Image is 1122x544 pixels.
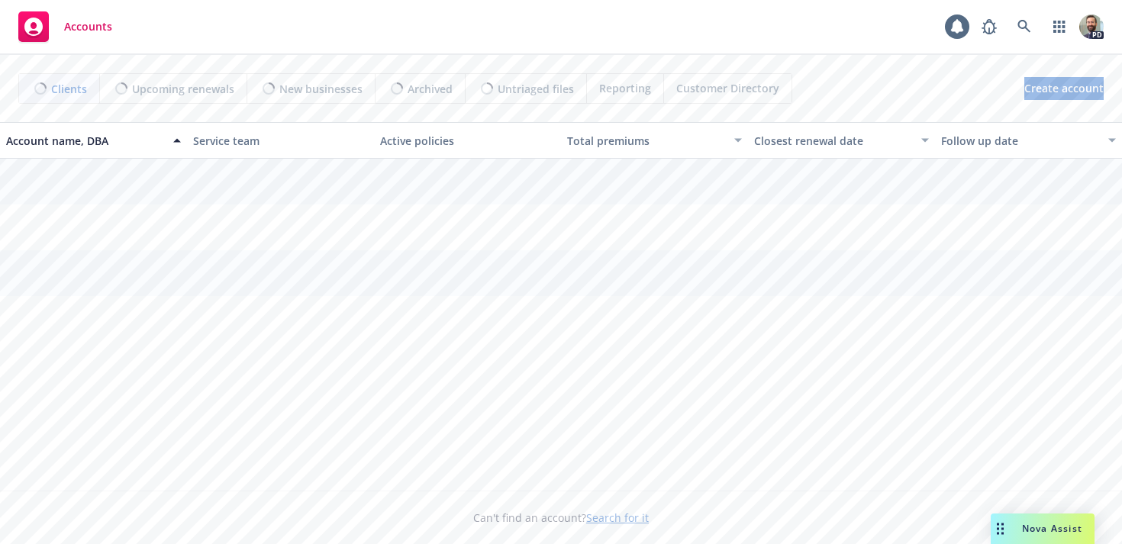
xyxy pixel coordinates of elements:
[754,133,912,149] div: Closest renewal date
[132,81,234,97] span: Upcoming renewals
[498,81,574,97] span: Untriaged files
[1022,522,1082,535] span: Nova Assist
[599,80,651,96] span: Reporting
[6,133,164,149] div: Account name, DBA
[748,122,935,159] button: Closest renewal date
[408,81,453,97] span: Archived
[51,81,87,97] span: Clients
[380,133,555,149] div: Active policies
[561,122,748,159] button: Total premiums
[935,122,1122,159] button: Follow up date
[991,513,1095,544] button: Nova Assist
[193,133,368,149] div: Service team
[567,133,725,149] div: Total premiums
[1009,11,1040,42] a: Search
[676,80,779,96] span: Customer Directory
[64,21,112,33] span: Accounts
[473,510,649,526] span: Can't find an account?
[187,122,374,159] button: Service team
[279,81,363,97] span: New businesses
[941,133,1099,149] div: Follow up date
[974,11,1004,42] a: Report a Bug
[1024,77,1104,100] a: Create account
[586,510,649,525] a: Search for it
[1024,74,1104,103] span: Create account
[12,5,118,48] a: Accounts
[1079,14,1104,39] img: photo
[1044,11,1075,42] a: Switch app
[991,513,1010,544] div: Drag to move
[374,122,561,159] button: Active policies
